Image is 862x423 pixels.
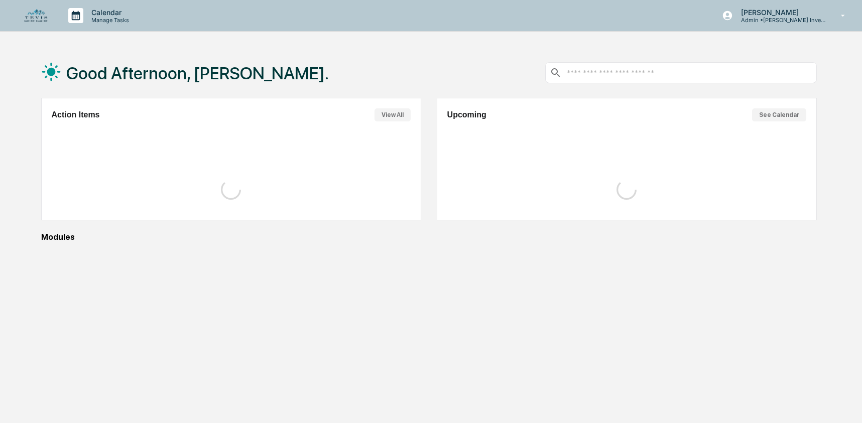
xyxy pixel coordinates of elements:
[733,17,826,24] p: Admin • [PERSON_NAME] Investment Management
[733,8,826,17] p: [PERSON_NAME]
[752,108,806,121] button: See Calendar
[375,108,411,121] button: View All
[83,8,134,17] p: Calendar
[24,9,48,23] img: logo
[41,232,817,242] div: Modules
[66,63,329,83] h1: Good Afternoon, [PERSON_NAME].
[52,110,100,119] h2: Action Items
[447,110,486,119] h2: Upcoming
[83,17,134,24] p: Manage Tasks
